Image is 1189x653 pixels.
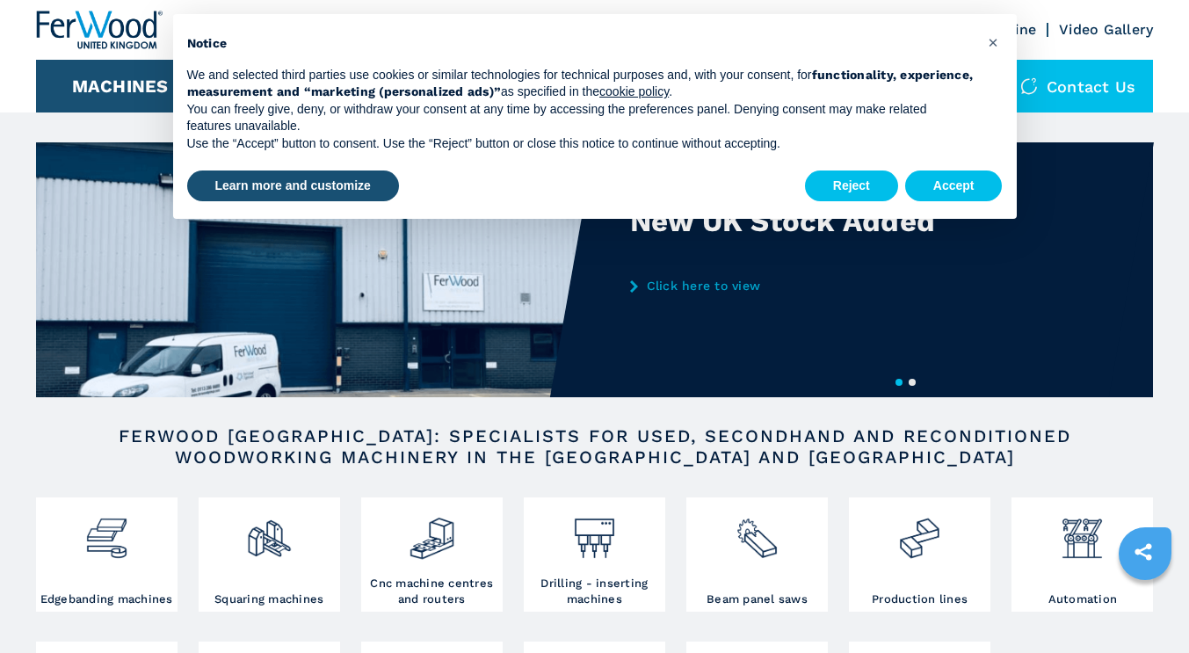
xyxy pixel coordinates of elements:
[1011,497,1153,612] a: Automation
[1059,502,1106,562] img: automazione.png
[895,379,903,386] button: 1
[83,502,130,562] img: bordatrici_1.png
[734,502,780,562] img: sezionatrici_2.png
[599,84,669,98] a: cookie policy
[361,497,503,612] a: Cnc machine centres and routers
[36,497,178,612] a: Edgebanding machines
[187,67,975,101] p: We and selected third parties use cookies or similar technologies for technical purposes and, wit...
[905,171,1003,202] button: Accept
[36,142,595,397] img: New UK Stock Added
[246,502,293,562] img: squadratrici_2.png
[409,502,455,562] img: centro_di_lavoro_cnc_2.png
[1048,591,1118,607] h3: Automation
[524,497,665,612] a: Drilling - inserting machines
[988,32,998,53] span: ×
[1121,530,1165,574] a: sharethis
[187,171,399,202] button: Learn more and customize
[72,76,169,97] button: Machines
[91,425,1098,468] h2: FERWOOD [GEOGRAPHIC_DATA]: SPECIALISTS FOR USED, SECONDHAND AND RECONDITIONED WOODWORKING MACHINE...
[1059,21,1153,38] a: Video Gallery
[686,497,828,612] a: Beam panel saws
[805,171,898,202] button: Reject
[528,576,661,607] h3: Drilling - inserting machines
[707,591,808,607] h3: Beam panel saws
[1114,574,1176,640] iframe: Chat
[36,11,163,49] img: Ferwood
[896,502,943,562] img: linee_di_produzione_2.png
[40,591,173,607] h3: Edgebanding machines
[571,502,618,562] img: foratrici_inseritrici_2.png
[909,379,916,386] button: 2
[187,68,974,99] strong: functionality, experience, measurement and “marketing (personalized ads)”
[187,35,975,53] h2: Notice
[630,279,975,293] a: Click here to view
[214,591,323,607] h3: Squaring machines
[187,135,975,153] p: Use the “Accept” button to consent. Use the “Reject” button or close this notice to continue with...
[199,497,340,612] a: Squaring machines
[980,28,1008,56] button: Close this notice
[1003,60,1154,112] div: Contact us
[872,591,968,607] h3: Production lines
[366,576,498,607] h3: Cnc machine centres and routers
[849,497,990,612] a: Production lines
[187,101,975,135] p: You can freely give, deny, or withdraw your consent at any time by accessing the preferences pane...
